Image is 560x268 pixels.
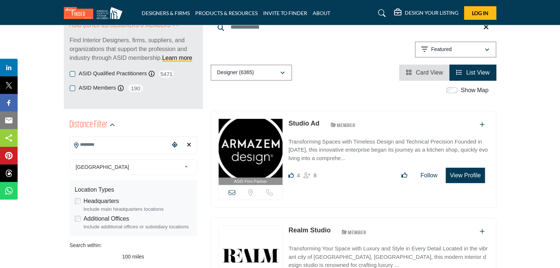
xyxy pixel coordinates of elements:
div: Include additional offices or subsidiary locations [84,223,192,231]
div: Search within: [70,242,197,249]
div: Followers [304,171,317,180]
a: Transforming Spaces with Timeless Design and Technical Precision Founded in [DATE], this innovati... [288,133,488,163]
div: Include main headquarters locations [84,206,192,213]
span: [GEOGRAPHIC_DATA] [76,163,181,171]
img: ASID Members Badge Icon [327,120,360,130]
p: Featured [431,46,452,53]
a: PRODUCTS & RESOURCES [196,10,258,16]
label: Show Map [461,86,489,95]
a: Search [371,7,390,19]
img: Studio Ad [219,119,283,178]
li: List View [450,65,496,81]
span: 4 [297,172,300,178]
a: Learn more [162,55,192,61]
input: ASID Qualified Practitioners checkbox [70,71,75,77]
a: DESIGNERS & FIRMS [142,10,190,16]
input: Search Keyword [211,18,497,36]
li: Card View [399,65,450,81]
span: 5471 [158,69,175,79]
span: 100 miles [122,254,144,260]
a: View List [456,69,490,76]
label: Headquarters [84,197,119,206]
input: ASID Members checkbox [70,86,75,91]
button: Like listing [397,168,412,183]
p: Realm Studio [288,225,331,235]
a: Studio Ad [288,120,319,127]
div: DESIGN YOUR LISTING [394,9,459,18]
button: Follow [416,168,442,183]
p: Designer (6365) [217,69,254,76]
a: View Card [406,69,443,76]
button: Designer (6365) [211,65,292,81]
i: Likes [288,173,294,178]
img: Site Logo [64,7,126,19]
a: Add To List [480,228,485,235]
label: ASID Members [79,84,116,92]
label: ASID Qualified Practitioners [79,69,147,78]
span: Log In [472,10,488,16]
a: INVITE TO FINDER [263,10,308,16]
a: ABOUT [313,10,331,16]
p: Studio Ad [288,119,319,128]
div: Choose your current location [169,137,180,153]
h2: Distance Filter [70,119,108,132]
a: ASID Firm Partner [219,119,283,185]
label: Additional Offices [84,214,129,223]
p: Transforming Spaces with Timeless Design and Technical Precision Founded in [DATE], this innovati... [288,138,488,163]
button: Log In [464,6,497,20]
p: Find Interior Designers, firms, suppliers, and organizations that support the profession and indu... [70,36,197,62]
span: List View [466,69,490,76]
div: Clear search location [184,137,195,153]
button: Featured [415,41,497,58]
span: ASID Firm Partner [234,178,267,185]
span: 190 [127,84,144,93]
img: ASID Members Badge Icon [338,227,371,236]
span: Card View [416,69,443,76]
input: Search Location [70,138,169,152]
span: 8 [314,172,317,178]
div: Location Types [75,185,192,194]
a: Realm Studio [288,227,331,234]
a: Add To List [480,122,485,128]
button: View Profile [446,168,485,183]
h5: DESIGN YOUR LISTING [405,10,459,16]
